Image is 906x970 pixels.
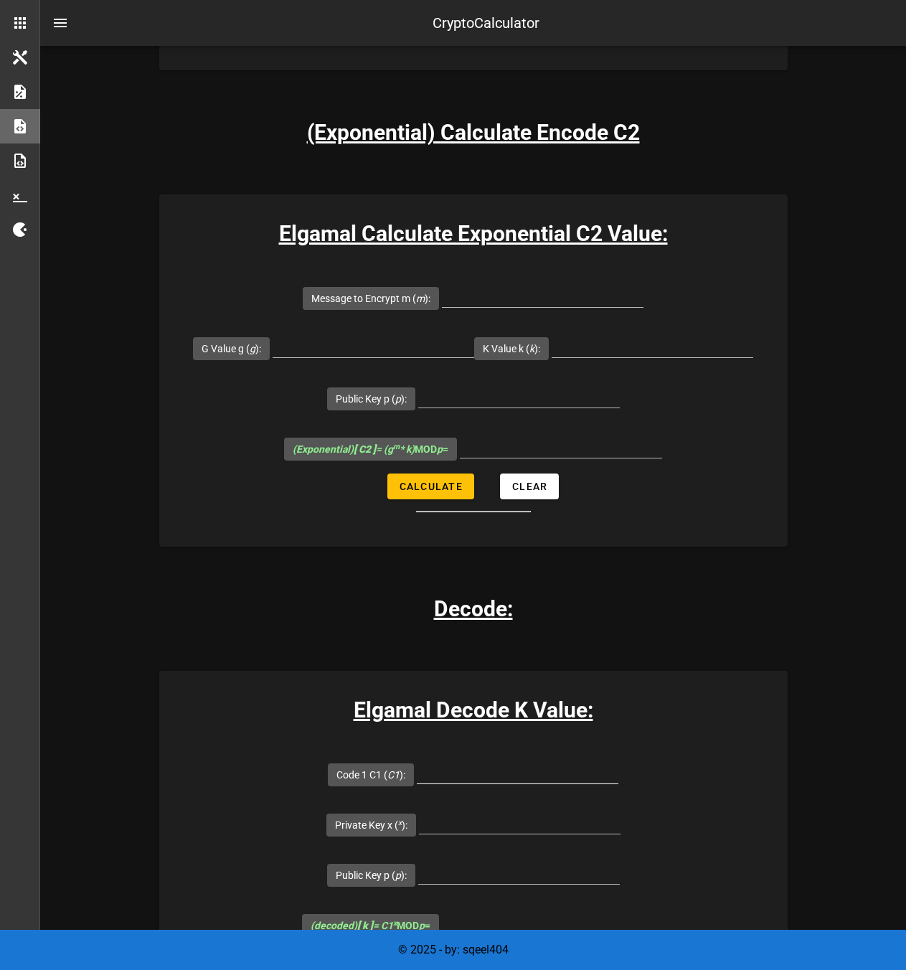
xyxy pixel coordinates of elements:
[387,474,474,499] button: Calculate
[159,217,788,250] h3: Elgamal Calculate Exponential C2 Value:
[395,870,401,881] i: p
[311,291,430,306] label: Message to Encrypt m ( ):
[311,920,397,931] i: (decoded) = C1
[250,343,255,354] i: g
[336,868,407,882] label: Public Key p ( ):
[293,443,415,455] i: (Exponential) = (g * k)
[529,343,534,354] i: k
[399,481,463,492] span: Calculate
[307,116,640,149] h3: (Exponential) Calculate Encode C2
[398,818,402,827] sup: x
[433,12,539,34] div: CryptoCalculator
[393,442,400,451] sup: m
[354,443,376,455] b: [ C2 ]
[395,393,401,405] i: p
[159,694,788,726] h3: Elgamal Decode K Value:
[393,918,397,928] sup: x
[416,293,425,304] i: m
[357,920,373,931] b: [ k ]
[511,481,547,492] span: Clear
[419,920,425,931] i: p
[483,342,540,356] label: K Value k ( ):
[437,443,443,455] i: p
[336,768,405,782] label: Code 1 C1 ( ):
[335,818,407,832] label: Private Key x ( ):
[202,342,261,356] label: G Value g ( ):
[336,392,407,406] label: Public Key p ( ):
[398,943,509,956] span: © 2025 - by: sqeel404
[293,443,448,455] span: MOD =
[387,769,400,781] i: C1
[434,593,513,625] h3: Decode:
[500,474,559,499] button: Clear
[43,6,77,40] button: nav-menu-toggle
[311,920,430,931] span: MOD =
